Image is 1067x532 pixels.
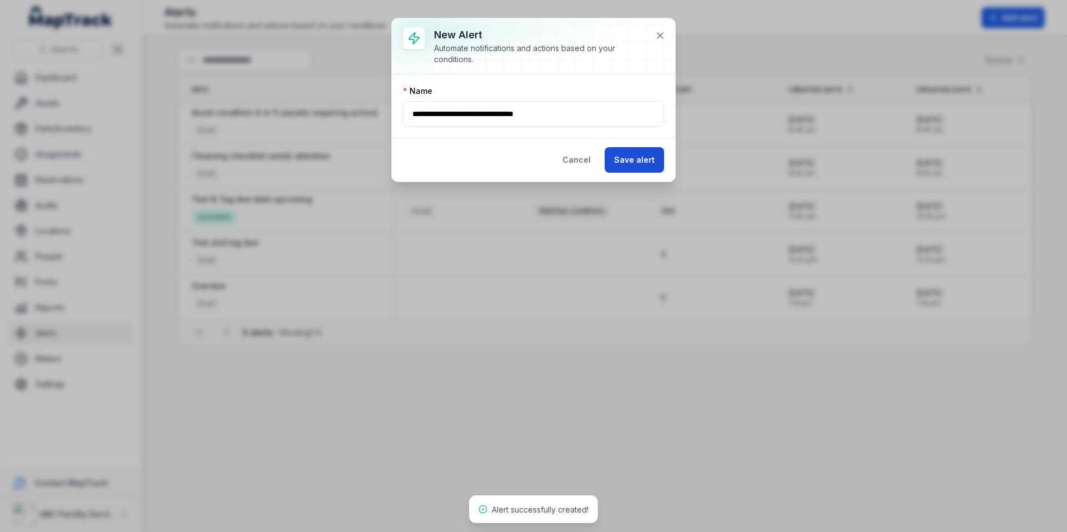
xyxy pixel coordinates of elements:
button: Save alert [605,147,664,173]
label: Name [403,86,432,97]
span: Alert successfully created! [492,505,589,514]
button: Cancel [553,147,600,173]
h3: New alert [434,27,646,43]
div: Automate notifications and actions based on your conditions. [434,43,646,65]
